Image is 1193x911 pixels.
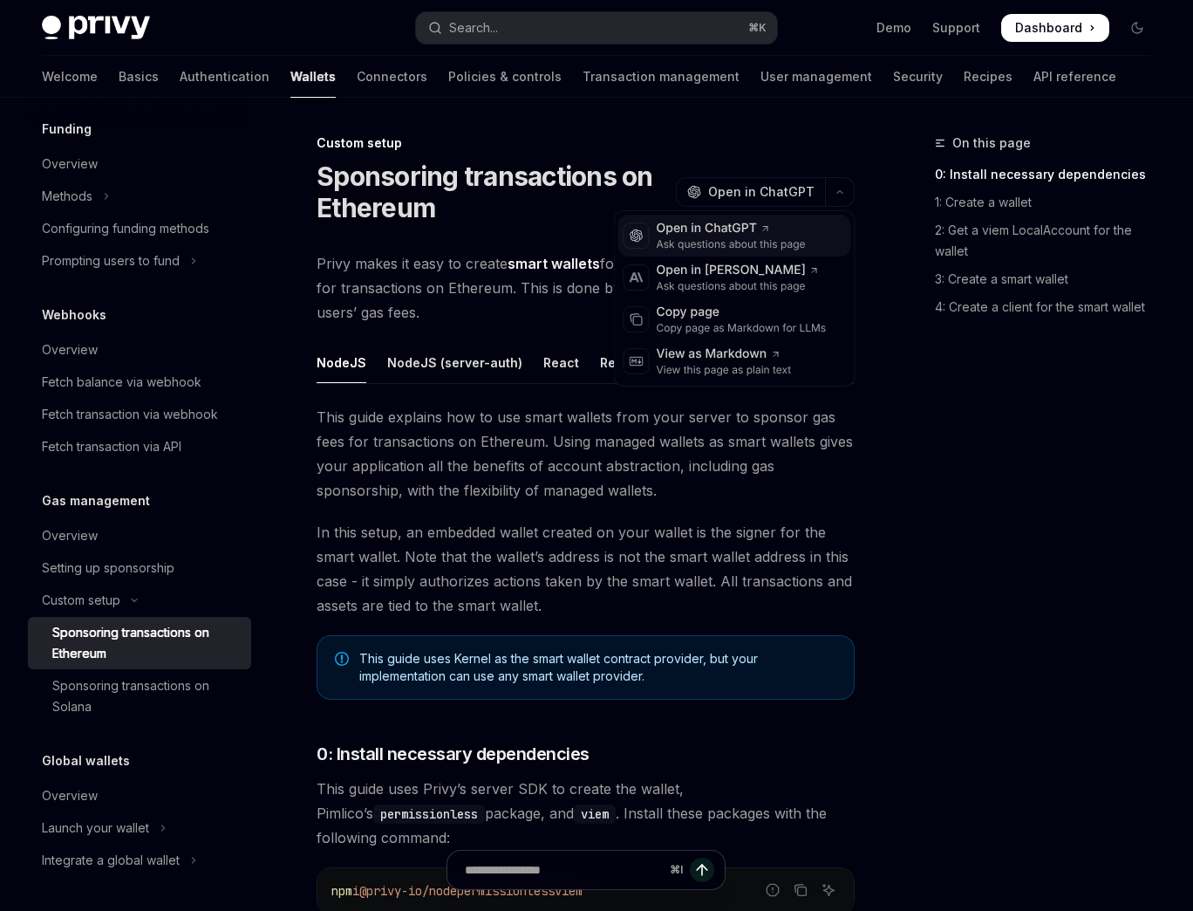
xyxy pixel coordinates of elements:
[935,216,1165,265] a: 2: Get a viem LocalAccount for the wallet
[1001,14,1109,42] a: Dashboard
[1123,14,1151,42] button: Toggle dark mode
[42,404,218,425] div: Fetch transaction via webhook
[28,366,251,398] a: Fetch balance via webhook
[119,56,159,98] a: Basics
[317,161,669,223] h1: Sponsoring transactions on Ethereum
[42,119,92,140] h5: Funding
[180,56,269,98] a: Authentication
[935,161,1165,188] a: 0: Install necessary dependencies
[359,650,836,685] span: This guide uses Kernel as the smart wallet contract provider, but your implementation can use any...
[28,181,251,212] button: Toggle Methods section
[416,12,776,44] button: Open search
[600,342,679,383] div: React Native
[42,558,174,579] div: Setting up sponsorship
[583,56,740,98] a: Transaction management
[28,213,251,244] a: Configuring funding methods
[964,56,1012,98] a: Recipes
[317,251,855,325] span: Privy makes it easy to create for your users to sponsor gas fees for transactions on Ethereum. Th...
[42,186,92,207] div: Methods
[28,334,251,366] a: Overview
[317,520,855,618] span: In this setup, an embedded wallet created on your wallet is the signer for the smart wallet. Note...
[42,339,98,360] div: Overview
[932,19,980,37] a: Support
[42,250,180,271] div: Prompting users to fund
[1033,56,1116,98] a: API reference
[657,363,792,377] div: View this page as plain text
[42,56,98,98] a: Welcome
[42,525,98,546] div: Overview
[952,133,1031,154] span: On this page
[28,670,251,723] a: Sponsoring transactions on Solana
[42,818,149,839] div: Launch your wallet
[317,342,366,383] div: NodeJS
[42,785,98,806] div: Overview
[28,812,251,844] button: Toggle Launch your wallet section
[42,850,180,871] div: Integrate a global wallet
[42,750,130,771] h5: Global wallets
[335,652,349,666] svg: Note
[708,183,815,201] span: Open in ChatGPT
[657,220,806,237] div: Open in ChatGPT
[449,17,498,38] div: Search...
[28,245,251,277] button: Toggle Prompting users to fund section
[42,16,150,40] img: dark logo
[28,617,251,669] a: Sponsoring transactions on Ethereum
[1015,19,1082,37] span: Dashboard
[935,265,1165,293] a: 3: Create a smart wallet
[508,255,600,272] strong: smart wallets
[935,188,1165,216] a: 1: Create a wallet
[52,622,241,664] div: Sponsoring transactions on Ethereum
[42,154,98,175] div: Overview
[28,520,251,551] a: Overview
[387,342,522,383] div: NodeJS (server-auth)
[28,552,251,584] a: Setting up sponsorship
[28,585,251,616] button: Toggle Custom setup section
[543,342,579,383] div: React
[676,177,825,207] button: Open in ChatGPT
[317,742,590,766] span: 0: Install necessary dependencies
[28,148,251,180] a: Overview
[317,777,855,850] span: This guide uses Privy’s server SDK to create the wallet, Pimlico’s package, and . Install these p...
[448,56,562,98] a: Policies & controls
[357,56,427,98] a: Connectors
[574,805,616,824] code: viem
[317,405,855,503] span: This guide explains how to use smart wallets from your server to sponsor gas fees for transaction...
[657,321,827,335] div: Copy page as Markdown for LLMs
[876,19,911,37] a: Demo
[42,218,209,239] div: Configuring funding methods
[690,858,714,882] button: Send message
[290,56,336,98] a: Wallets
[935,293,1165,321] a: 4: Create a client for the smart wallet
[28,431,251,462] a: Fetch transaction via API
[42,490,150,511] h5: Gas management
[42,590,120,611] div: Custom setup
[657,262,820,279] div: Open in [PERSON_NAME]
[465,851,663,889] input: Ask a question...
[657,237,806,251] div: Ask questions about this page
[28,780,251,812] a: Overview
[657,304,827,321] div: Copy page
[657,279,820,293] div: Ask questions about this page
[42,436,181,457] div: Fetch transaction via API
[52,675,241,717] div: Sponsoring transactions on Solana
[42,305,106,325] h5: Webhooks
[373,805,485,824] code: permissionless
[760,56,872,98] a: User management
[317,134,855,152] div: Custom setup
[748,21,767,35] span: ⌘ K
[893,56,943,98] a: Security
[28,399,251,430] a: Fetch transaction via webhook
[28,845,251,876] button: Toggle Integrate a global wallet section
[657,346,792,363] div: View as Markdown
[42,372,201,393] div: Fetch balance via webhook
